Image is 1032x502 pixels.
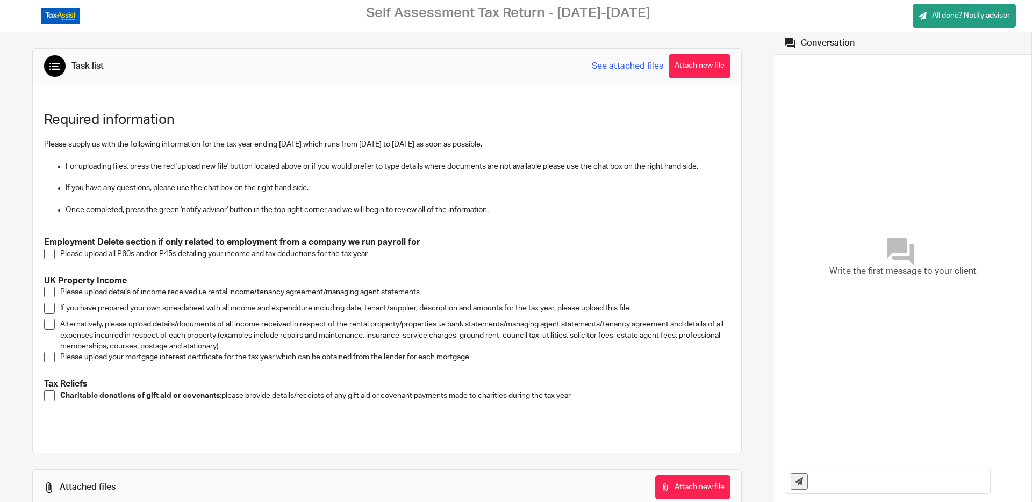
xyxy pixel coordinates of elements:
div: Conversation [801,38,855,49]
strong: UK Property Income [44,277,127,285]
div: Attached files [60,482,116,493]
div: Task list [71,61,104,72]
p: Alternatively, please upload details/documents of all income received in respect of the rental pr... [60,319,730,352]
a: All done? Notify advisor [913,4,1016,28]
h2: Self Assessment Tax Return - [DATE]-[DATE] [366,5,650,21]
strong: Employment Delete section if only related to employment from a company we run payroll for [44,238,420,246]
p: please provide details/receipts of any gift aid or covenant payments made to charities during the... [60,390,730,401]
button: Attach new file [655,475,730,499]
span: All done? Notify advisor [932,10,1010,21]
p: Please upload details of income received i.e rental income/tenancy agreement/managing agent state... [60,287,730,297]
span: Write the first message to your client [829,265,977,278]
p: If you have any questions, please use the chat box on the right hand side. [66,183,730,193]
p: Please upload your mortgage interest certificate for the tax year which can be obtained from the ... [60,352,730,362]
p: Please upload all P60s and/or P45s detailing your income and tax deductions for the tax year [60,249,730,259]
p: Please supply us with the following information for the tax year ending [DATE] which runs from [D... [44,139,730,150]
p: For uploading files, press the red 'upload new file' button located above or if you would prefer ... [66,161,730,172]
strong: Charitable donations of gift aid or covenants: [60,392,221,399]
button: Attach new file [669,54,730,78]
strong: Tax Reliefs [44,380,88,388]
h1: Required information [44,112,730,128]
a: See attached files [592,60,663,72]
p: Once completed, press the green 'notify advisor' button in the top right corner and we will begin... [66,205,730,215]
p: If you have prepared your own spreadsheet with all income and expenditure including date, tenant/... [60,303,730,314]
img: Logo_TaxAssistAccountants_FullColour_RGB.png [41,8,80,24]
